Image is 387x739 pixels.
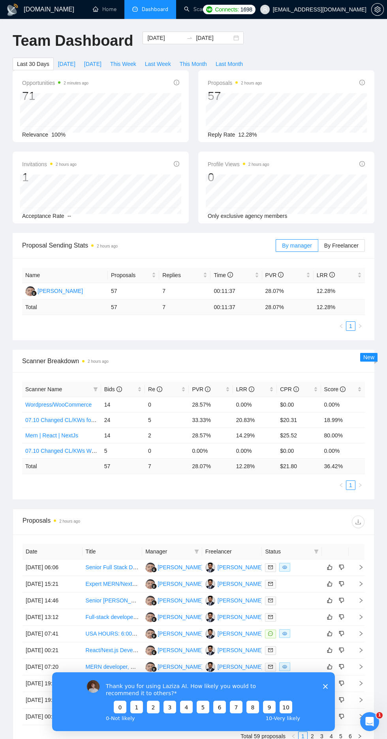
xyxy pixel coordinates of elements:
[208,88,262,103] div: 57
[336,480,346,490] li: Previous Page
[22,88,88,103] div: 71
[101,397,145,412] td: 14
[128,28,141,41] button: 4
[145,663,203,670] a: NS[PERSON_NAME]
[25,386,62,392] span: Scanner Name
[108,283,159,300] td: 57
[205,663,263,670] a: KT[PERSON_NAME]
[314,300,365,315] td: 12.28 %
[339,647,344,653] span: dislike
[86,630,286,637] a: USA HOURS: 6:00pm est to 12:00am EST Full Stack React JavaScript Developer
[337,563,346,572] button: dislike
[22,268,108,283] th: Name
[202,544,262,559] th: Freelancer
[210,283,262,300] td: 00:11:37
[352,519,364,525] span: download
[337,579,346,589] button: dislike
[346,481,355,490] a: 1
[145,443,189,458] td: 0
[93,387,98,392] span: filter
[208,170,269,185] div: 0
[327,614,333,620] span: like
[54,10,236,24] div: Thank you for using Laziza AI. How likely you would to recommend it to others?
[327,647,333,653] span: like
[268,631,273,636] span: message
[233,458,277,474] td: 12.28 %
[145,60,171,68] span: Last Week
[339,597,344,604] span: dislike
[321,397,365,412] td: 0.00%
[35,8,47,21] img: Profile image for Vadym
[142,6,168,13] span: Dashboard
[233,412,277,428] td: 20.83%
[327,597,333,604] span: like
[249,386,254,392] span: info-circle
[83,544,143,559] th: Title
[184,6,213,13] a: searchScanner
[80,58,106,70] button: [DATE]
[352,516,364,528] button: download
[236,386,254,392] span: LRR
[173,43,248,49] div: 10 - Very likely
[145,597,203,603] a: NS[PERSON_NAME]
[116,386,122,392] span: info-circle
[337,662,346,671] button: dislike
[271,12,276,17] div: Close survey
[324,386,346,392] span: Score
[314,283,365,300] td: 12.28%
[339,630,344,637] span: dislike
[192,386,210,392] span: PVR
[355,480,365,490] li: Next Page
[151,666,157,672] img: gigradar-bm.png
[268,598,273,603] span: mail
[92,383,100,395] span: filter
[158,613,203,621] div: [PERSON_NAME]
[88,359,109,364] time: 2 hours ago
[325,563,334,572] button: like
[141,58,175,70] button: Last Week
[262,300,314,315] td: 28.07 %
[83,559,143,576] td: Senior Full Stack Developer (PHP/Laravel + React) - Long-Term EdTech Role
[51,131,66,138] span: 100%
[325,596,334,605] button: like
[218,580,263,588] div: [PERSON_NAME]
[321,443,365,458] td: 0.00%
[337,645,346,655] button: dislike
[268,581,273,586] span: mail
[248,162,269,167] time: 2 hours ago
[186,35,193,41] span: to
[189,443,233,458] td: 0.00%
[329,272,335,278] span: info-circle
[189,412,233,428] td: 33.33%
[268,648,273,653] span: mail
[162,271,201,279] span: Replies
[145,428,189,443] td: 2
[327,564,333,570] span: like
[145,579,155,589] img: NS
[101,443,145,458] td: 5
[277,397,321,412] td: $0.00
[25,401,92,408] a: Wordpress/WooCommerce
[148,386,162,392] span: Re
[268,664,273,669] span: mail
[280,386,299,392] span: CPR
[376,712,383,718] span: 1
[25,448,153,454] a: 07.10 Changed CL/KWs Wordpress/WooCommerce
[205,613,263,620] a: KT[PERSON_NAME]
[54,43,128,49] div: 0 - Not likely
[208,131,235,138] span: Reply Rate
[178,28,190,41] button: 7
[325,579,334,589] button: like
[22,78,88,88] span: Opportunities
[145,397,189,412] td: 0
[161,28,174,41] button: 6
[340,386,346,392] span: info-circle
[194,549,199,554] span: filter
[339,697,344,703] span: dislike
[211,58,247,70] button: Last Month
[84,60,101,68] span: [DATE]
[321,412,365,428] td: 18.99%
[336,480,346,490] button: left
[337,596,346,605] button: dislike
[180,60,207,68] span: This Month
